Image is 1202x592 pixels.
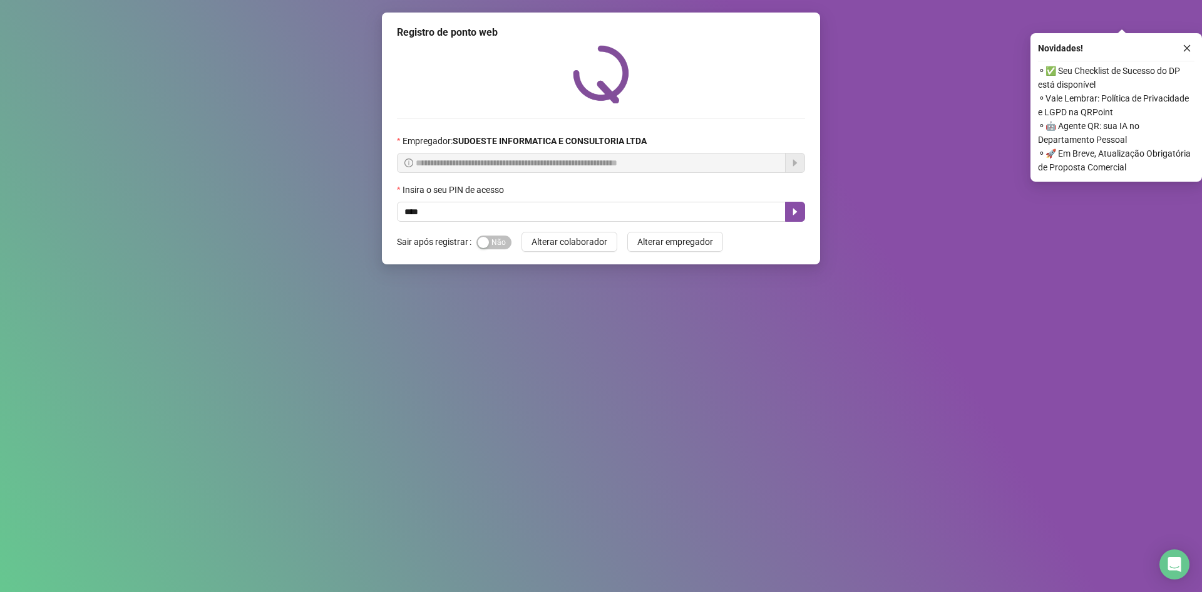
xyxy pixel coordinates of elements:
button: Alterar empregador [627,232,723,252]
span: ⚬ 🤖 Agente QR: sua IA no Departamento Pessoal [1038,119,1194,147]
span: Alterar empregador [637,235,713,249]
span: Empregador : [403,134,647,148]
button: Alterar colaborador [521,232,617,252]
span: ⚬ 🚀 Em Breve, Atualização Obrigatória de Proposta Comercial [1038,147,1194,174]
div: Registro de ponto web [397,25,805,40]
span: caret-right [790,207,800,217]
span: info-circle [404,158,413,167]
span: Novidades ! [1038,41,1083,55]
strong: SUDOESTE INFORMATICA E CONSULTORIA LTDA [453,136,647,146]
span: ⚬ Vale Lembrar: Política de Privacidade e LGPD na QRPoint [1038,91,1194,119]
span: ⚬ ✅ Seu Checklist de Sucesso do DP está disponível [1038,64,1194,91]
div: Open Intercom Messenger [1159,549,1189,579]
label: Sair após registrar [397,232,476,252]
span: Alterar colaborador [532,235,607,249]
span: close [1183,44,1191,53]
label: Insira o seu PIN de acesso [397,183,512,197]
img: QRPoint [573,45,629,103]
